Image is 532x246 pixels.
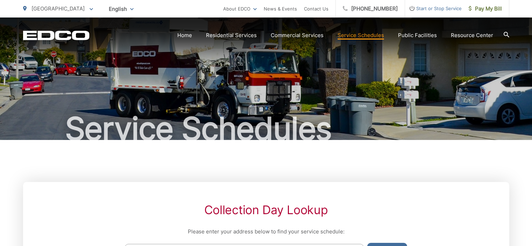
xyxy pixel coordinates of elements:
[264,5,297,13] a: News & Events
[125,203,407,217] h2: Collection Day Lookup
[338,31,384,40] a: Service Schedules
[31,5,85,12] span: [GEOGRAPHIC_DATA]
[23,111,509,146] h1: Service Schedules
[125,227,407,236] p: Please enter your address below to find your service schedule:
[304,5,328,13] a: Contact Us
[271,31,324,40] a: Commercial Services
[104,3,139,15] span: English
[223,5,257,13] a: About EDCO
[469,5,502,13] span: Pay My Bill
[177,31,192,40] a: Home
[206,31,257,40] a: Residential Services
[23,30,90,40] a: EDCD logo. Return to the homepage.
[451,31,493,40] a: Resource Center
[398,31,437,40] a: Public Facilities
